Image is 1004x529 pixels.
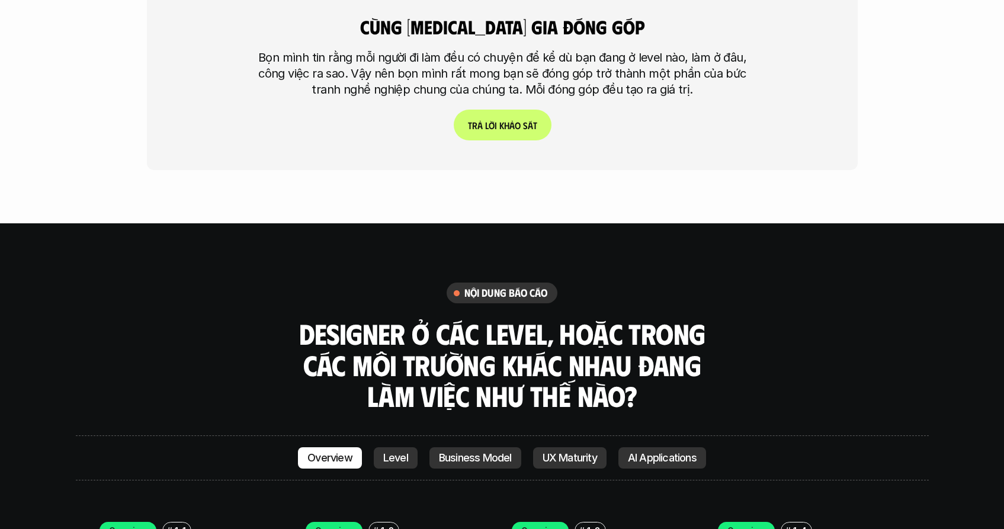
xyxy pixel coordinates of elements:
span: l [485,120,488,131]
span: k [499,120,503,131]
span: o [514,120,520,131]
h6: nội dung báo cáo [464,286,548,300]
p: Overview [307,452,352,464]
a: AI Applications [618,447,706,469]
a: Business Model [429,447,521,469]
a: Level [374,447,418,469]
p: AI Applications [628,452,697,464]
a: UX Maturity [533,447,607,469]
span: i [494,120,496,131]
span: h [503,120,509,131]
a: Overview [298,447,362,469]
span: ả [509,120,514,131]
span: T [467,120,471,131]
a: Trảlờikhảosát [453,110,551,140]
span: ờ [488,120,494,131]
span: ả [477,120,482,131]
span: s [522,120,527,131]
span: t [533,120,537,131]
p: Business Model [439,452,512,464]
span: á [527,120,533,131]
span: r [471,120,477,131]
p: Bọn mình tin rằng mỗi người đi làm đều có chuyện để kể dù bạn đang ở level nào, làm ở đâu, công v... [251,50,754,98]
h4: cùng [MEDICAL_DATA] gia đóng góp [310,15,695,38]
p: Level [383,452,408,464]
h3: Designer ở các level, hoặc trong các môi trường khác nhau đang làm việc như thế nào? [295,318,710,412]
p: UX Maturity [543,452,597,464]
